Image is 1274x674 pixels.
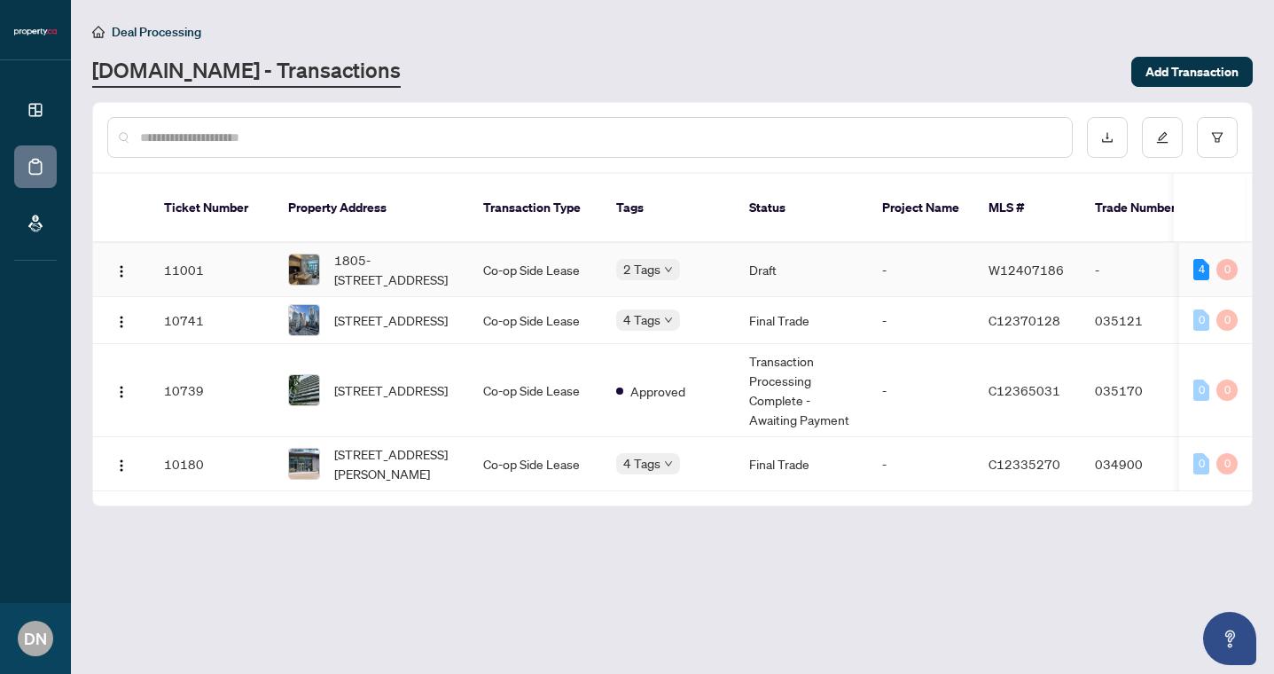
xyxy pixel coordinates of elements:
[289,375,319,405] img: thumbnail-img
[1081,437,1205,491] td: 034900
[735,243,868,297] td: Draft
[664,265,673,274] span: down
[469,243,602,297] td: Co-op Side Lease
[1193,453,1209,474] div: 0
[469,437,602,491] td: Co-op Side Lease
[1211,131,1223,144] span: filter
[664,459,673,468] span: down
[1156,131,1168,144] span: edit
[150,174,274,243] th: Ticket Number
[150,437,274,491] td: 10180
[630,381,685,401] span: Approved
[1203,612,1256,665] button: Open asap
[289,305,319,335] img: thumbnail-img
[735,174,868,243] th: Status
[1081,344,1205,437] td: 035170
[989,382,1060,398] span: C12365031
[114,315,129,329] img: Logo
[107,376,136,404] button: Logo
[107,450,136,478] button: Logo
[469,297,602,344] td: Co-op Side Lease
[334,310,448,330] span: [STREET_ADDRESS]
[1081,297,1205,344] td: 035121
[1142,117,1183,158] button: edit
[14,27,57,37] img: logo
[623,259,660,279] span: 2 Tags
[469,344,602,437] td: Co-op Side Lease
[1216,380,1238,401] div: 0
[989,312,1060,328] span: C12370128
[114,458,129,473] img: Logo
[24,626,47,651] span: DN
[602,174,735,243] th: Tags
[334,250,455,289] span: 1805-[STREET_ADDRESS]
[868,297,974,344] td: -
[114,264,129,278] img: Logo
[150,243,274,297] td: 11001
[735,297,868,344] td: Final Trade
[974,174,1081,243] th: MLS #
[1081,174,1205,243] th: Trade Number
[289,449,319,479] img: thumbnail-img
[289,255,319,285] img: thumbnail-img
[114,385,129,399] img: Logo
[334,380,448,400] span: [STREET_ADDRESS]
[1101,131,1114,144] span: download
[664,316,673,325] span: down
[989,262,1064,278] span: W12407186
[1197,117,1238,158] button: filter
[150,344,274,437] td: 10739
[1216,453,1238,474] div: 0
[334,444,455,483] span: [STREET_ADDRESS][PERSON_NAME]
[868,344,974,437] td: -
[1193,310,1209,331] div: 0
[107,255,136,284] button: Logo
[469,174,602,243] th: Transaction Type
[107,306,136,334] button: Logo
[623,310,660,330] span: 4 Tags
[1216,310,1238,331] div: 0
[92,26,105,38] span: home
[868,437,974,491] td: -
[274,174,469,243] th: Property Address
[1145,58,1239,86] span: Add Transaction
[1131,57,1253,87] button: Add Transaction
[868,174,974,243] th: Project Name
[1193,380,1209,401] div: 0
[868,243,974,297] td: -
[1087,117,1128,158] button: download
[1081,243,1205,297] td: -
[1216,259,1238,280] div: 0
[623,453,660,474] span: 4 Tags
[735,437,868,491] td: Final Trade
[112,24,201,40] span: Deal Processing
[150,297,274,344] td: 10741
[989,456,1060,472] span: C12335270
[92,56,401,88] a: [DOMAIN_NAME] - Transactions
[1193,259,1209,280] div: 4
[735,344,868,437] td: Transaction Processing Complete - Awaiting Payment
